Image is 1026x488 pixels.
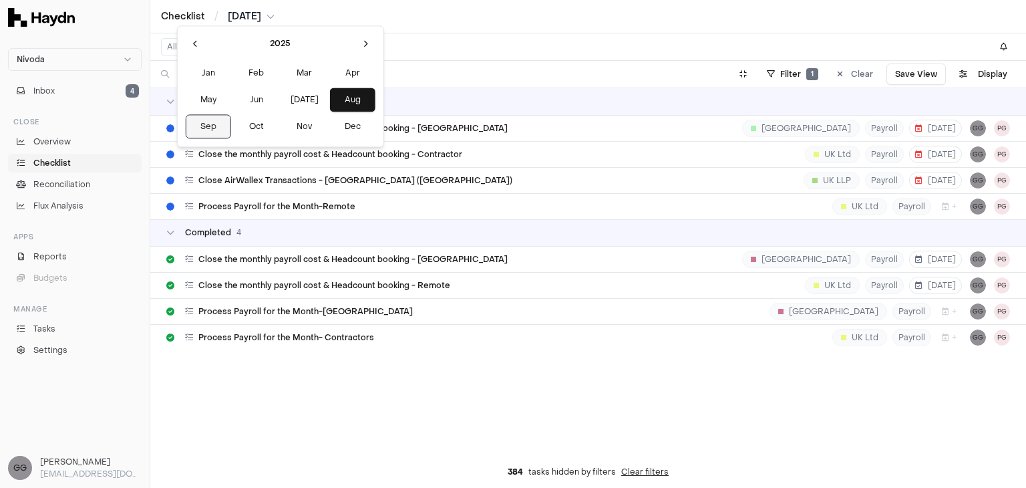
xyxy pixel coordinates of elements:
[186,88,231,112] button: May
[330,61,375,85] button: Apr
[186,114,231,138] button: Sep
[330,114,375,138] button: Dec
[186,61,231,85] button: Jan
[234,114,279,138] button: Oct
[270,37,291,49] span: 2025
[330,88,375,112] button: Aug
[282,61,327,85] button: Mar
[282,114,327,138] button: Nov
[234,61,279,85] button: Feb
[282,88,327,112] button: [DATE]
[234,88,279,112] button: Jun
